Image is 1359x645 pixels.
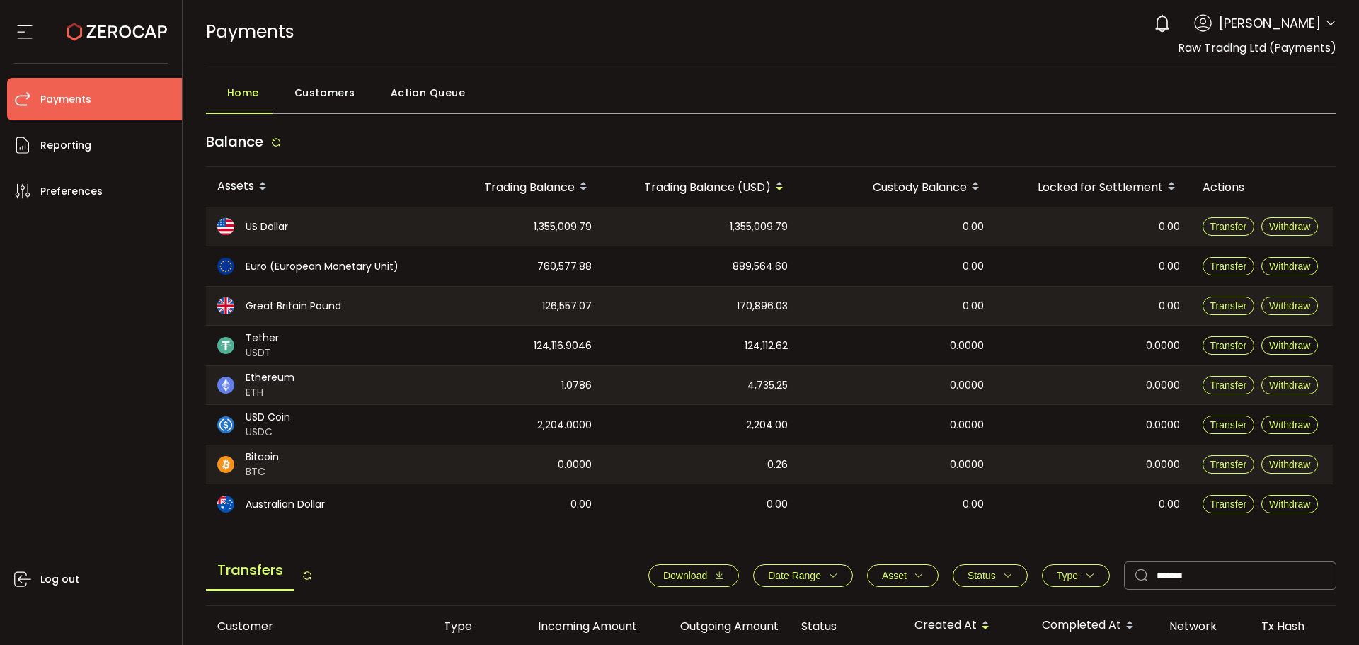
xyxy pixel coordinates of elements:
[950,457,984,473] span: 0.0000
[246,464,279,479] span: BTC
[963,298,984,314] span: 0.00
[217,456,234,473] img: btc_portfolio.svg
[1210,300,1247,312] span: Transfer
[1269,419,1310,430] span: Withdraw
[1261,336,1318,355] button: Withdraw
[1269,379,1310,391] span: Withdraw
[1158,618,1250,634] div: Network
[206,132,263,152] span: Balance
[1194,492,1359,645] iframe: Chat Widget
[1203,297,1255,315] button: Transfer
[1210,419,1247,430] span: Transfer
[246,497,325,512] span: Australian Dollar
[1261,297,1318,315] button: Withdraw
[1203,336,1255,355] button: Transfer
[1261,257,1318,275] button: Withdraw
[753,564,853,587] button: Date Range
[1219,13,1321,33] span: [PERSON_NAME]
[217,218,234,235] img: usd_portfolio.svg
[1159,298,1180,314] span: 0.00
[217,416,234,433] img: usdc_portfolio.svg
[217,258,234,275] img: eur_portfolio.svg
[40,135,91,156] span: Reporting
[768,570,821,581] span: Date Range
[40,181,103,202] span: Preferences
[950,338,984,354] span: 0.0000
[1042,564,1110,587] button: Type
[1269,300,1310,312] span: Withdraw
[953,564,1028,587] button: Status
[246,450,279,464] span: Bitcoin
[294,79,355,107] span: Customers
[534,338,592,354] span: 124,116.9046
[1146,338,1180,354] span: 0.0000
[1178,40,1336,56] span: Raw Trading Ltd (Payments)
[963,496,984,513] span: 0.00
[561,377,592,394] span: 1.0786
[570,496,592,513] span: 0.00
[882,570,907,581] span: Asset
[206,551,294,591] span: Transfers
[1269,221,1310,232] span: Withdraw
[1203,217,1255,236] button: Transfer
[737,298,788,314] span: 170,896.03
[968,570,996,581] span: Status
[206,175,425,199] div: Assets
[767,496,788,513] span: 0.00
[745,338,788,354] span: 124,112.62
[1146,457,1180,473] span: 0.0000
[730,219,788,235] span: 1,355,009.79
[507,618,648,634] div: Incoming Amount
[747,377,788,394] span: 4,735.25
[746,417,788,433] span: 2,204.00
[767,457,788,473] span: 0.26
[1191,179,1333,195] div: Actions
[534,219,592,235] span: 1,355,009.79
[425,175,603,199] div: Trading Balance
[206,19,294,44] span: Payments
[1210,261,1247,272] span: Transfer
[648,564,739,587] button: Download
[903,614,1031,638] div: Created At
[950,417,984,433] span: 0.0000
[246,370,294,385] span: Ethereum
[246,259,398,274] span: Euro (European Monetary Unit)
[558,457,592,473] span: 0.0000
[1261,416,1318,434] button: Withdraw
[246,425,290,440] span: USDC
[217,496,234,513] img: aud_portfolio.svg
[995,175,1191,199] div: Locked for Settlement
[1210,379,1247,391] span: Transfer
[432,618,507,634] div: Type
[799,175,995,199] div: Custody Balance
[1269,261,1310,272] span: Withdraw
[40,89,91,110] span: Payments
[1203,376,1255,394] button: Transfer
[1159,219,1180,235] span: 0.00
[40,569,79,590] span: Log out
[1261,455,1318,474] button: Withdraw
[1031,614,1158,638] div: Completed At
[950,377,984,394] span: 0.0000
[963,219,984,235] span: 0.00
[733,258,788,275] span: 889,564.60
[246,299,341,314] span: Great Britain Pound
[1203,455,1255,474] button: Transfer
[217,337,234,354] img: usdt_portfolio.svg
[206,618,432,634] div: Customer
[1261,217,1318,236] button: Withdraw
[217,377,234,394] img: eth_portfolio.svg
[1210,340,1247,351] span: Transfer
[963,258,984,275] span: 0.00
[1269,340,1310,351] span: Withdraw
[246,331,279,346] span: Tether
[391,79,466,107] span: Action Queue
[867,564,939,587] button: Asset
[603,175,799,199] div: Trading Balance (USD)
[1159,496,1180,513] span: 0.00
[1261,376,1318,394] button: Withdraw
[246,410,290,425] span: USD Coin
[1146,417,1180,433] span: 0.0000
[246,219,288,234] span: US Dollar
